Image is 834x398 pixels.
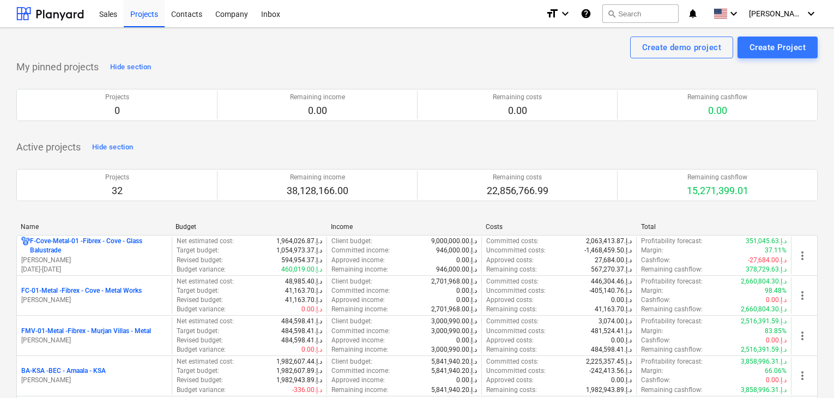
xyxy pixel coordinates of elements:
[89,138,136,156] button: Hide section
[276,246,322,255] p: 1,054,973.37د.إ.‏
[641,345,703,354] p: Remaining cashflow :
[331,345,388,354] p: Remaining income :
[641,376,670,385] p: Cashflow :
[331,277,372,286] p: Client budget :
[641,223,787,231] div: Total
[30,237,167,255] p: F-Cove-Metal-01 - Fibrex - Cove - Glass Balustrade
[431,327,477,336] p: 3,000,990.00د.إ.‏
[779,346,834,398] iframe: Chat Widget
[486,246,546,255] p: Uncommitted costs :
[748,256,787,265] p: -27,684.00د.إ.‏
[21,265,167,274] p: [DATE] - [DATE]
[641,277,703,286] p: Profitability forecast :
[21,286,142,296] p: FC-01-Metal - Fibrex - Cove - Metal Works
[177,357,234,366] p: Net estimated cost :
[486,256,534,265] p: Approved costs :
[431,366,477,376] p: 5,841,940.20د.إ.‏
[331,286,390,296] p: Committed income :
[331,357,372,366] p: Client budget :
[431,237,477,246] p: 9,000,000.00د.إ.‏
[105,173,129,182] p: Projects
[796,289,809,302] span: more_vert
[741,277,787,286] p: 2,660,804.30د.إ.‏
[595,305,632,314] p: 41,163.70د.إ.‏
[177,317,234,326] p: Net estimated cost :
[456,256,477,265] p: 0.00د.إ.‏
[21,237,167,274] div: F-Cove-Metal-01 -Fibrex - Cove - Glass Balustrade[PERSON_NAME][DATE]-[DATE]
[21,366,106,376] p: BA-KSA - BEC - Amaala - KSA
[331,265,388,274] p: Remaining income :
[687,173,748,182] p: Remaining cashflow
[331,376,385,385] p: Approved income :
[431,385,477,395] p: 5,841,940.20د.إ.‏
[331,327,390,336] p: Committed income :
[765,366,787,376] p: 66.06%
[105,184,129,197] p: 32
[641,305,703,314] p: Remaining cashflow :
[331,237,372,246] p: Client budget :
[177,376,223,385] p: Revised budget :
[749,9,803,18] span: [PERSON_NAME]
[687,184,748,197] p: 15,271,399.01
[595,256,632,265] p: 27,684.00د.إ.‏
[486,277,539,286] p: Committed costs :
[486,286,546,296] p: Uncommitted costs :
[301,305,322,314] p: 0.00د.إ.‏
[765,327,787,336] p: 83.85%
[177,336,223,345] p: Revised budget :
[456,296,477,305] p: 0.00د.إ.‏
[21,237,30,255] div: Project has multi currencies enabled
[766,296,787,305] p: 0.00د.إ.‏
[177,256,223,265] p: Revised budget :
[107,58,154,76] button: Hide section
[727,7,740,20] i: keyboard_arrow_down
[486,305,537,314] p: Remaining costs :
[331,366,390,376] p: Committed income :
[750,40,806,55] div: Create Project
[641,366,663,376] p: Margin :
[486,327,546,336] p: Uncommitted costs :
[281,256,322,265] p: 594,954.37د.إ.‏
[486,265,537,274] p: Remaining costs :
[21,376,167,385] p: [PERSON_NAME]
[641,317,703,326] p: Profitability forecast :
[331,256,385,265] p: Approved income :
[765,246,787,255] p: 37.11%
[611,336,632,345] p: 0.00د.إ.‏
[486,366,546,376] p: Uncommitted costs :
[177,265,226,274] p: Budget variance :
[641,237,703,246] p: Profitability forecast :
[493,93,542,102] p: Remaining costs
[641,296,670,305] p: Cashflow :
[486,345,537,354] p: Remaining costs :
[431,317,477,326] p: 3,000,990.00د.إ.‏
[281,327,322,336] p: 484,598.41د.إ.‏
[177,286,219,296] p: Target budget :
[281,317,322,326] p: 484,598.41د.إ.‏
[741,357,787,366] p: 3,858,996.31د.إ.‏
[589,366,632,376] p: -242,413.56د.إ.‏
[486,336,534,345] p: Approved costs :
[630,37,733,58] button: Create demo project
[641,265,703,274] p: Remaining cashflow :
[591,345,632,354] p: 484,598.41د.إ.‏
[276,366,322,376] p: 1,982,607.89د.إ.‏
[546,7,559,20] i: format_size
[16,61,99,74] p: My pinned projects
[177,345,226,354] p: Budget variance :
[290,104,345,117] p: 0.00
[21,336,167,345] p: [PERSON_NAME]
[276,237,322,246] p: 1,964,026.87د.إ.‏
[177,366,219,376] p: Target budget :
[431,345,477,354] p: 3,000,990.00د.إ.‏
[431,357,477,366] p: 5,841,940.20د.إ.‏
[687,104,747,117] p: 0.00
[436,246,477,255] p: 946,000.00د.إ.‏
[21,366,167,385] div: BA-KSA -BEC - Amaala - KSA[PERSON_NAME]
[641,385,703,395] p: Remaining cashflow :
[281,265,322,274] p: 460,019.00د.إ.‏
[21,327,167,345] div: FMV-01-Metal -Fibrex - Murjan Villas - Metal[PERSON_NAME]
[292,385,322,395] p: -336.00د.إ.‏
[641,256,670,265] p: Cashflow :
[741,317,787,326] p: 2,516,391.59د.إ.‏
